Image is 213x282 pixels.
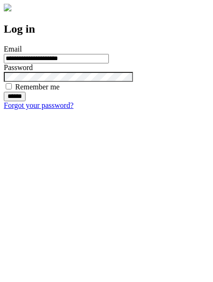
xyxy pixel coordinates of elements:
a: Forgot your password? [4,101,73,109]
label: Password [4,63,33,71]
h2: Log in [4,23,209,35]
label: Email [4,45,22,53]
label: Remember me [15,83,60,91]
img: logo-4e3dc11c47720685a147b03b5a06dd966a58ff35d612b21f08c02c0306f2b779.png [4,4,11,11]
